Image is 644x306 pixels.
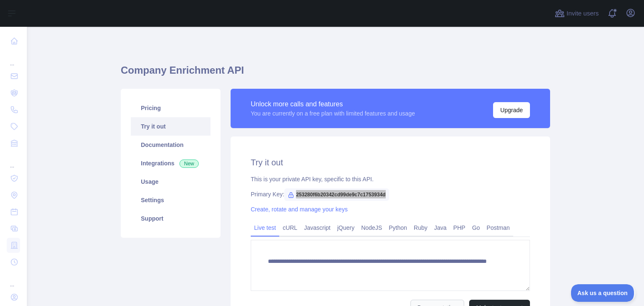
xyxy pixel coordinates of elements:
[251,157,530,168] h2: Try it out
[251,190,530,198] div: Primary Key:
[251,206,348,213] a: Create, rotate and manage your keys
[251,175,530,183] div: This is your private API key, specific to this API.
[483,221,513,234] a: Postman
[251,221,279,234] a: Live test
[7,152,20,169] div: ...
[279,221,301,234] a: cURL
[566,9,599,18] span: Invite users
[131,209,210,228] a: Support
[469,221,483,234] a: Go
[284,188,389,201] span: 253280f6b20342cd99de9c7c1753934d
[131,154,210,172] a: Integrations New
[7,271,20,288] div: ...
[493,102,530,118] button: Upgrade
[131,136,210,154] a: Documentation
[431,221,450,234] a: Java
[179,159,199,168] span: New
[553,7,600,20] button: Invite users
[251,99,415,109] div: Unlock more calls and features
[131,172,210,191] a: Usage
[450,221,469,234] a: PHP
[121,64,550,84] h1: Company Enrichment API
[358,221,385,234] a: NodeJS
[334,221,358,234] a: jQuery
[7,50,20,67] div: ...
[301,221,334,234] a: Javascript
[131,117,210,136] a: Try it out
[131,191,210,209] a: Settings
[410,221,431,234] a: Ruby
[571,284,636,302] iframe: Toggle Customer Support
[385,221,410,234] a: Python
[251,109,415,118] div: You are currently on a free plan with limited features and usage
[131,99,210,117] a: Pricing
